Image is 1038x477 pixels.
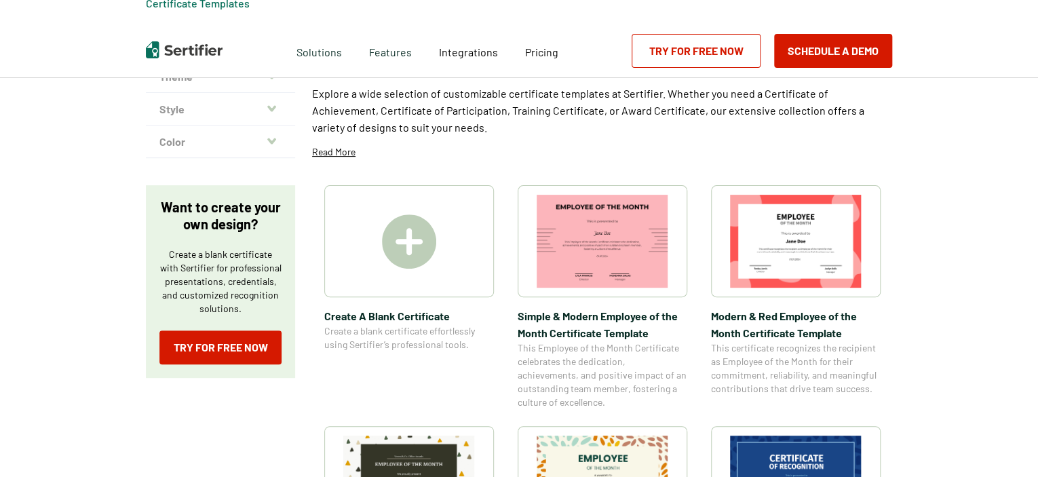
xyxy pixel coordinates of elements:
img: Modern & Red Employee of the Month Certificate Template [730,195,862,288]
a: Simple & Modern Employee of the Month Certificate TemplateSimple & Modern Employee of the Month C... [518,185,687,409]
a: Try for Free Now [632,34,761,68]
img: Create A Blank Certificate [382,214,436,269]
span: Integrations [439,45,498,58]
span: Modern & Red Employee of the Month Certificate Template [711,307,881,341]
span: Pricing [525,45,558,58]
span: This certificate recognizes the recipient as Employee of the Month for their commitment, reliabil... [711,341,881,396]
p: Create a blank certificate with Sertifier for professional presentations, credentials, and custom... [159,248,282,316]
span: Create a blank certificate effortlessly using Sertifier’s professional tools. [324,324,494,351]
span: Solutions [296,42,342,59]
button: Style [146,93,295,126]
p: Want to create your own design? [159,199,282,233]
a: Integrations [439,42,498,59]
img: Sertifier | Digital Credentialing Platform [146,41,223,58]
span: Simple & Modern Employee of the Month Certificate Template [518,307,687,341]
a: Try for Free Now [159,330,282,364]
p: Explore a wide selection of customizable certificate templates at Sertifier. Whether you need a C... [312,85,892,136]
a: Pricing [525,42,558,59]
button: Color [146,126,295,158]
span: Features [369,42,412,59]
p: Read More [312,145,355,159]
span: This Employee of the Month Certificate celebrates the dedication, achievements, and positive impa... [518,341,687,409]
span: Create A Blank Certificate [324,307,494,324]
a: Modern & Red Employee of the Month Certificate TemplateModern & Red Employee of the Month Certifi... [711,185,881,409]
img: Simple & Modern Employee of the Month Certificate Template [537,195,668,288]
